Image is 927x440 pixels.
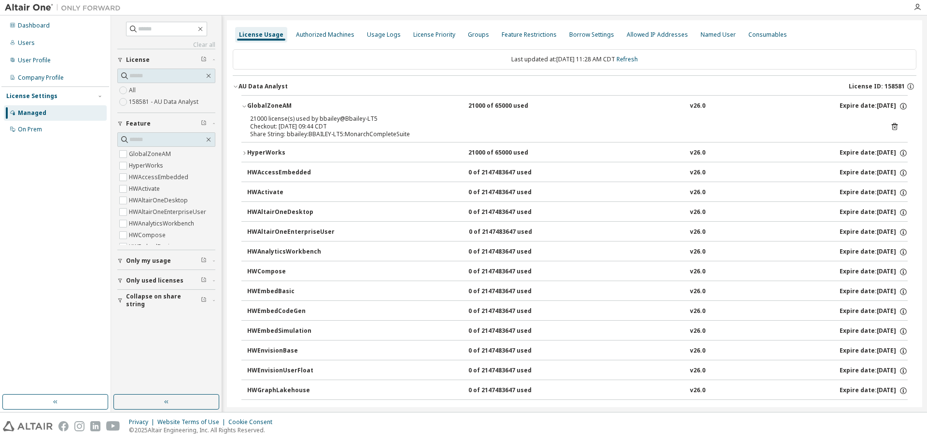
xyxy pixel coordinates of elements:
a: Refresh [617,55,638,63]
div: HWEmbedCodeGen [247,307,334,316]
div: Share String: bbailey:BBAILEY-LT5:MonarchCompleteSuite [250,130,876,138]
span: Clear filter [201,56,207,64]
div: Consumables [748,31,787,39]
div: HWActivate [247,188,334,197]
button: HWAnalyticsWorkbench0 of 2147483647 usedv26.0Expire date:[DATE] [247,241,908,263]
div: HyperWorks [247,149,334,157]
a: Clear all [117,41,215,49]
div: 0 of 2147483647 used [468,208,555,217]
button: HWEmbedBasic0 of 2147483647 usedv26.0Expire date:[DATE] [247,281,908,302]
button: HWAltairOneEnterpriseUser0 of 2147483647 usedv26.0Expire date:[DATE] [247,222,908,243]
div: v26.0 [690,228,705,237]
div: v26.0 [690,188,705,197]
div: Groups [468,31,489,39]
div: 0 of 2147483647 used [468,386,555,395]
div: 0 of 2147483647 used [468,268,555,276]
button: License [117,49,215,71]
div: HWAnalyticsWorkbench [247,248,334,256]
img: linkedin.svg [90,421,100,431]
label: HWAltairOneEnterpriseUser [129,206,208,218]
span: Clear filter [201,120,207,128]
div: Expire date: [DATE] [840,347,908,355]
div: Last updated at: [DATE] 11:28 AM CDT [233,49,916,70]
button: HWAltairOneDesktop0 of 2147483647 usedv26.0Expire date:[DATE] [247,202,908,223]
span: Clear filter [201,257,207,265]
div: HWGraphStudio [247,406,334,415]
label: HWAccessEmbedded [129,171,190,183]
label: HWCompose [129,229,168,241]
button: HyperWorks21000 of 65000 usedv26.0Expire date:[DATE] [241,142,908,164]
button: HWActivate0 of 2147483647 usedv26.0Expire date:[DATE] [247,182,908,203]
div: v26.0 [690,386,705,395]
div: 0 of 2147483647 used [468,347,555,355]
img: facebook.svg [58,421,69,431]
button: HWEmbedCodeGen0 of 2147483647 usedv26.0Expire date:[DATE] [247,301,908,322]
div: GlobalZoneAM [247,102,334,111]
div: HWEnvisionUserFloat [247,367,334,375]
button: HWGraphStudio0 of 2147483647 usedv26.0Expire date:[DATE] [247,400,908,421]
button: HWEmbedSimulation0 of 2147483647 usedv26.0Expire date:[DATE] [247,321,908,342]
img: instagram.svg [74,421,84,431]
div: Feature Restrictions [502,31,557,39]
label: HWAltairOneDesktop [129,195,190,206]
div: Company Profile [18,74,64,82]
label: All [129,85,138,96]
div: v26.0 [690,102,705,111]
div: Allowed IP Addresses [627,31,688,39]
div: HWAltairOneEnterpriseUser [247,228,335,237]
div: v26.0 [690,347,705,355]
button: HWGraphLakehouse0 of 2147483647 usedv26.0Expire date:[DATE] [247,380,908,401]
div: Expire date: [DATE] [840,248,908,256]
div: HWGraphLakehouse [247,386,334,395]
div: v26.0 [690,248,705,256]
span: Only my usage [126,257,171,265]
div: 21000 of 65000 used [468,102,555,111]
div: Users [18,39,35,47]
div: 21000 license(s) used by bbailey@Bbailey-LT5 [250,115,876,123]
label: HWAnalyticsWorkbench [129,218,196,229]
div: v26.0 [690,208,705,217]
div: Checkout: [DATE] 09:44 CDT [250,123,876,130]
div: v26.0 [690,149,705,157]
div: v26.0 [690,287,705,296]
button: Collapse on share string [117,290,215,311]
div: Borrow Settings [569,31,614,39]
div: Expire date: [DATE] [840,287,908,296]
div: Expire date: [DATE] [840,228,908,237]
div: 0 of 2147483647 used [468,406,555,415]
div: v26.0 [690,406,705,415]
div: HWCompose [247,268,334,276]
div: Dashboard [18,22,50,29]
button: GlobalZoneAM21000 of 65000 usedv26.0Expire date:[DATE] [241,96,908,117]
div: Expire date: [DATE] [840,102,908,111]
div: Managed [18,109,46,117]
img: altair_logo.svg [3,421,53,431]
button: Only my usage [117,250,215,271]
div: License Usage [239,31,283,39]
div: v26.0 [690,327,705,336]
div: 21000 of 65000 used [468,149,555,157]
span: Feature [126,120,151,128]
div: 0 of 2147483647 used [468,307,555,316]
label: HWEmbedBasic [129,241,174,253]
button: HWEnvisionBase0 of 2147483647 usedv26.0Expire date:[DATE] [247,341,908,362]
div: Named User [701,31,736,39]
div: Authorized Machines [296,31,354,39]
div: 0 of 2147483647 used [468,188,555,197]
div: 0 of 2147483647 used [468,327,555,336]
div: Expire date: [DATE] [840,406,908,415]
p: © 2025 Altair Engineering, Inc. All Rights Reserved. [129,426,278,434]
button: HWAccessEmbedded0 of 2147483647 usedv26.0Expire date:[DATE] [247,162,908,184]
label: 158581 - AU Data Analyst [129,96,200,108]
div: Expire date: [DATE] [840,208,908,217]
div: HWAltairOneDesktop [247,208,334,217]
span: Clear filter [201,297,207,304]
div: HWAccessEmbedded [247,169,334,177]
div: Expire date: [DATE] [840,188,908,197]
div: 0 of 2147483647 used [468,248,555,256]
div: Expire date: [DATE] [840,367,908,375]
div: v26.0 [690,307,705,316]
div: v26.0 [690,367,705,375]
div: Expire date: [DATE] [840,169,908,177]
span: Only used licenses [126,277,183,284]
